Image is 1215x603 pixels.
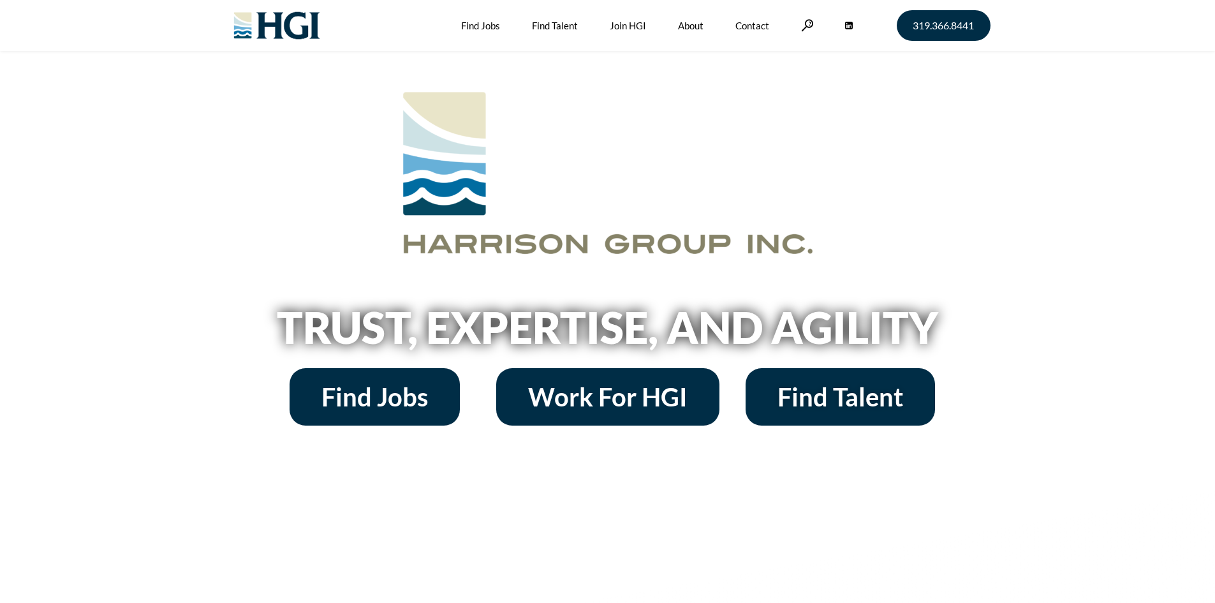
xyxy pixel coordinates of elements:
[777,384,903,410] span: Find Talent
[496,368,719,426] a: Work For HGI
[746,368,935,426] a: Find Talent
[913,20,974,31] span: 319.366.8441
[801,19,814,31] a: Search
[290,368,460,426] a: Find Jobs
[244,306,971,349] h2: Trust, Expertise, and Agility
[528,384,688,410] span: Work For HGI
[897,10,990,41] a: 319.366.8441
[321,384,428,410] span: Find Jobs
